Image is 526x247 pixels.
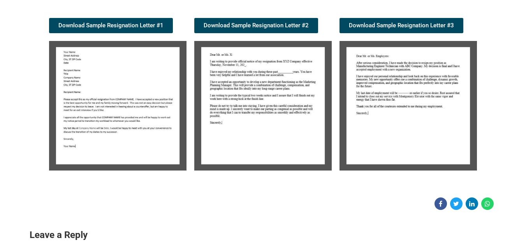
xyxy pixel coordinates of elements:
span: Download Sample Resignation Letter #2 [204,23,309,28]
span: Download Sample Resignation Letter #3 [349,23,454,28]
a: Share on Linkedin [466,197,478,210]
a: Share on Twitter [450,197,463,210]
span: Download Sample Resignation Letter #1 [58,23,164,28]
h3: Leave a Reply [30,229,497,242]
a: Download Sample Resignation Letter #2 [194,18,318,33]
a: Download Sample Resignation Letter #3 [340,18,463,33]
a: Share on WhatsApp [481,197,494,210]
a: Share on Facebook [435,197,447,210]
a: Download Sample Resignation Letter #1 [49,18,173,33]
